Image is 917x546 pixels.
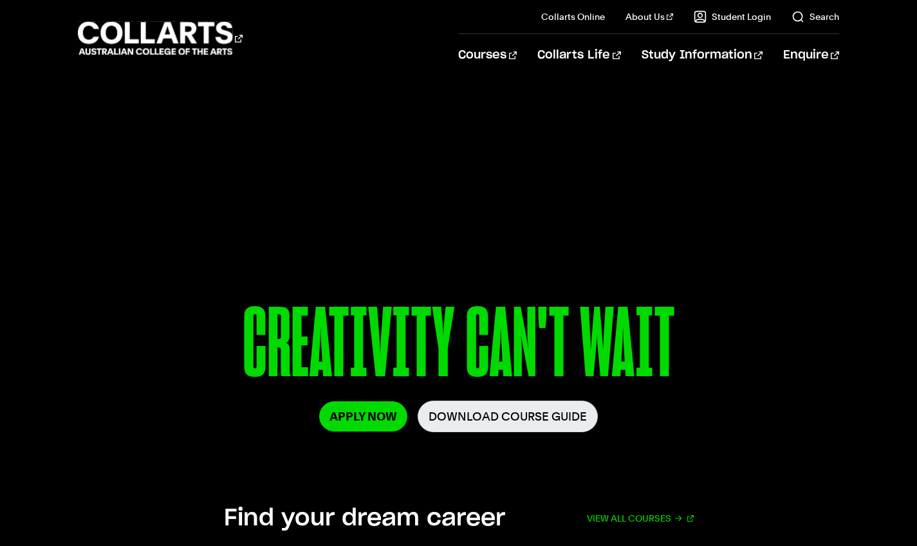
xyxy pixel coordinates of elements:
[78,295,839,401] p: CREATIVITY CAN'T WAIT
[792,10,839,23] a: Search
[537,34,620,77] a: Collarts Life
[458,34,517,77] a: Courses
[541,10,605,23] a: Collarts Online
[418,401,598,432] a: Download Course Guide
[224,504,505,532] h2: Find your dream career
[78,20,243,57] div: Go to homepage
[587,504,694,532] a: View all courses
[625,10,673,23] a: About Us
[319,401,407,432] a: Apply Now
[694,10,771,23] a: Student Login
[783,34,839,77] a: Enquire
[642,34,763,77] a: Study Information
